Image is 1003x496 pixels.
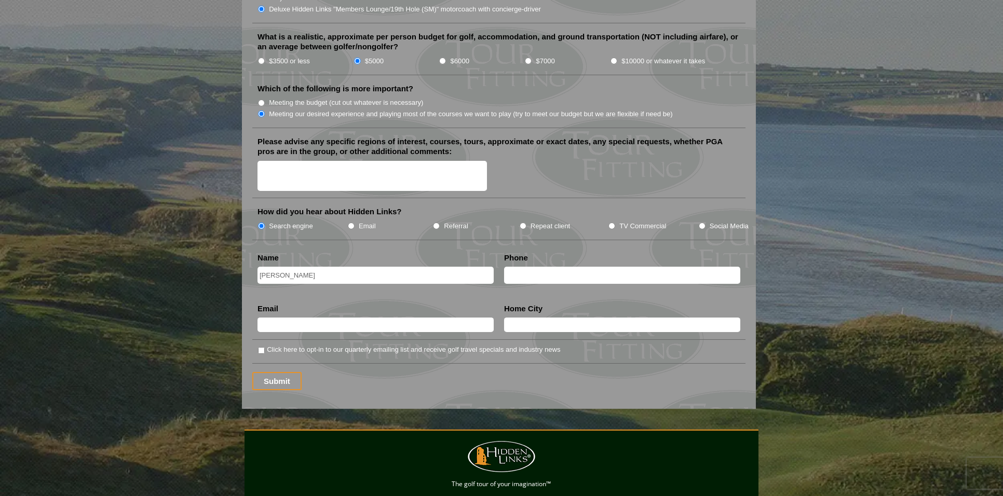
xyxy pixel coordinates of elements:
label: Email [257,304,278,314]
label: Please advise any specific regions of interest, courses, tours, approximate or exact dates, any s... [257,136,740,157]
input: Submit [252,372,302,390]
label: How did you hear about Hidden Links? [257,206,402,217]
label: $3500 or less [269,56,310,66]
label: Social Media [710,221,749,231]
label: Meeting the budget (cut out whatever is necessary) [269,98,423,108]
label: Meeting our desired experience and playing most of the courses we want to play (try to meet our b... [269,109,673,119]
label: Repeat client [531,221,571,231]
label: Deluxe Hidden Links "Members Lounge/19th Hole (SM)" motorcoach with concierge-driver [269,4,541,15]
label: $10000 or whatever it takes [621,56,705,66]
label: Phone [504,253,528,263]
p: The golf tour of your imagination™ [247,478,756,490]
label: Click here to opt-in to our quarterly emailing list and receive golf travel specials and industry... [267,345,560,355]
label: Which of the following is more important? [257,84,413,94]
label: Email [359,221,376,231]
label: $6000 [451,56,469,66]
label: $5000 [365,56,384,66]
label: Name [257,253,279,263]
label: TV Commercial [619,221,666,231]
label: Home City [504,304,543,314]
label: $7000 [536,56,554,66]
label: Referral [444,221,468,231]
label: Search engine [269,221,313,231]
label: What is a realistic, approximate per person budget for golf, accommodation, and ground transporta... [257,32,740,52]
